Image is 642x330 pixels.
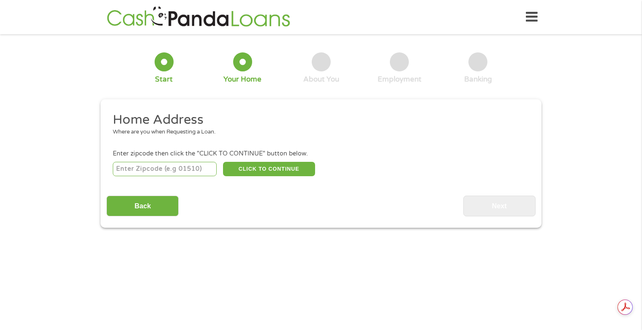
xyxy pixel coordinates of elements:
[463,196,536,216] input: Next
[106,196,179,216] input: Back
[113,162,217,176] input: Enter Zipcode (e.g 01510)
[223,162,315,176] button: CLICK TO CONTINUE
[303,75,339,84] div: About You
[155,75,173,84] div: Start
[113,149,529,158] div: Enter zipcode then click the "CLICK TO CONTINUE" button below.
[464,75,492,84] div: Banking
[113,112,523,128] h2: Home Address
[104,5,293,29] img: GetLoanNow Logo
[223,75,261,84] div: Your Home
[378,75,422,84] div: Employment
[113,128,523,136] div: Where are you when Requesting a Loan.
